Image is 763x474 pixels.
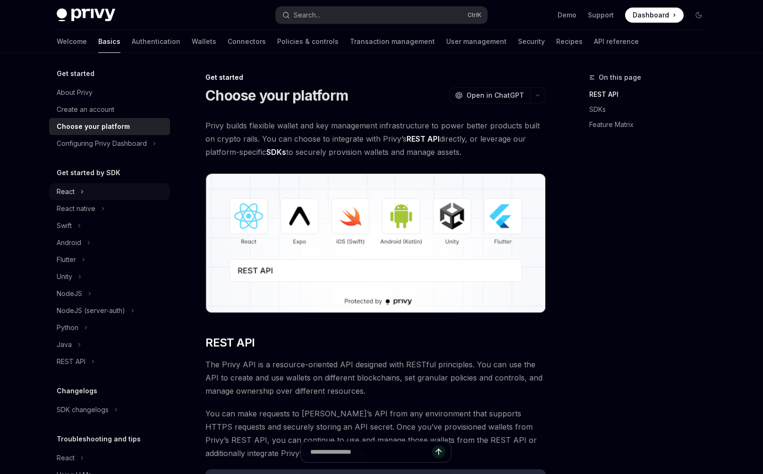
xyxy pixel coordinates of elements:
div: Search... [294,9,320,21]
div: Choose your platform [57,121,130,132]
div: Configuring Privy Dashboard [57,138,147,149]
button: Open in ChatGPT [449,87,530,103]
div: Python [57,322,78,333]
a: REST API [589,87,714,102]
a: Wallets [192,30,216,53]
span: Ctrl K [467,11,482,19]
a: User management [446,30,507,53]
a: Recipes [556,30,583,53]
div: Java [57,339,72,350]
div: Android [57,237,81,248]
a: Feature Matrix [589,117,714,132]
div: React native [57,203,95,214]
span: Open in ChatGPT [466,91,524,100]
a: Policies & controls [277,30,339,53]
a: Welcome [57,30,87,53]
button: Search...CtrlK [276,7,487,24]
div: About Privy [57,87,93,98]
a: SDKs [589,102,714,117]
div: Create an account [57,104,114,115]
strong: SDKs [266,147,286,157]
div: SDK changelogs [57,404,109,415]
div: Get started [205,73,546,82]
a: About Privy [49,84,170,101]
a: Connectors [228,30,266,53]
a: Dashboard [625,8,684,23]
h5: Troubleshooting and tips [57,433,141,445]
img: images/Platform2.png [205,174,546,313]
strong: REST API [407,134,440,144]
div: NodeJS [57,288,82,299]
span: Privy builds flexible wallet and key management infrastructure to power better products built on ... [205,119,546,159]
h5: Get started [57,68,94,79]
button: Send message [432,445,445,458]
h5: Get started by SDK [57,167,120,178]
div: Unity [57,271,72,282]
div: REST API [57,356,85,367]
a: Demo [558,10,576,20]
span: Dashboard [633,10,669,20]
div: NodeJS (server-auth) [57,305,125,316]
a: Basics [98,30,120,53]
span: You can make requests to [PERSON_NAME]’s API from any environment that supports HTTPS requests an... [205,407,546,460]
h1: Choose your platform [205,87,348,104]
button: Toggle dark mode [691,8,706,23]
a: API reference [594,30,639,53]
div: Flutter [57,254,76,265]
span: On this page [599,72,641,83]
div: Swift [57,220,72,231]
a: Authentication [132,30,180,53]
a: Create an account [49,101,170,118]
img: dark logo [57,8,115,22]
a: Choose your platform [49,118,170,135]
h5: Changelogs [57,385,97,397]
div: React [57,452,75,464]
a: Support [588,10,614,20]
span: REST API [205,335,254,350]
a: Security [518,30,545,53]
div: React [57,186,75,197]
span: The Privy API is a resource-oriented API designed with RESTful principles. You can use the API to... [205,358,546,398]
a: Transaction management [350,30,435,53]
